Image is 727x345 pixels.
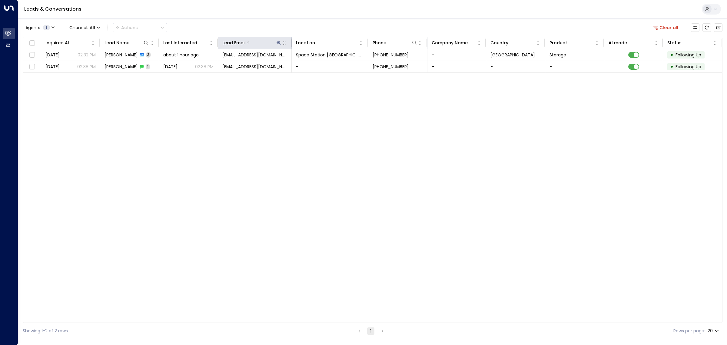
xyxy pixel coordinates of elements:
span: Toggle select row [28,51,36,59]
div: Lead Name [105,39,149,46]
p: 02:32 PM [78,52,96,58]
button: Channel:All [67,23,103,32]
span: Nasreen Bibi [105,52,138,58]
span: 3 [146,52,151,57]
span: Agents [25,25,40,30]
div: Product [549,39,594,46]
span: Sep 20, 2025 [163,64,178,70]
div: Country [490,39,508,46]
td: - [427,61,486,72]
span: United Kingdom [490,52,535,58]
span: All [90,25,95,30]
td: - [486,61,545,72]
span: Channel: [67,23,103,32]
span: Nasreen Bibi [105,64,138,70]
div: Phone [373,39,417,46]
nav: pagination navigation [355,327,386,335]
span: +441216041212 [373,64,409,70]
span: Toggle select all [28,39,36,47]
span: Storage [549,52,566,58]
p: 02:38 PM [195,64,214,70]
span: +441216041212 [373,52,409,58]
div: Actions [115,25,138,30]
div: Last Interacted [163,39,208,46]
span: Following Up [676,64,701,70]
div: Lead Name [105,39,129,46]
span: unknownemail@gmail.com [222,64,287,70]
div: 20 [708,327,720,335]
span: 1 [43,25,50,30]
div: Inquired At [45,39,70,46]
div: AI mode [609,39,627,46]
div: Location [296,39,358,46]
button: Agents1 [23,23,57,32]
span: 1 [146,64,150,69]
div: Showing 1-2 of 2 rows [23,328,68,334]
div: Status [667,39,682,46]
button: Actions [113,23,167,32]
div: Last Interacted [163,39,197,46]
div: Button group with a nested menu [113,23,167,32]
td: - [292,61,368,72]
span: Sep 20, 2025 [45,64,60,70]
div: • [670,50,673,60]
span: Toggle select row [28,63,36,71]
span: Space Station Garretts Green [296,52,364,58]
div: Product [549,39,567,46]
div: Lead Email [222,39,246,46]
div: AI mode [609,39,653,46]
span: unknownemail@gmail.com [222,52,287,58]
div: Country [490,39,535,46]
div: Phone [373,39,386,46]
p: 02:38 PM [77,64,96,70]
button: page 1 [367,327,374,335]
span: Following Up [676,52,701,58]
button: Customize [691,23,699,32]
a: Leads & Conversations [24,5,81,12]
div: Company Name [432,39,468,46]
div: Company Name [432,39,476,46]
button: Archived Leads [714,23,722,32]
span: Sep 18, 2025 [45,52,60,58]
span: about 1 hour ago [163,52,199,58]
div: • [670,62,673,72]
td: - [427,49,486,61]
div: Status [667,39,712,46]
div: Inquired At [45,39,90,46]
td: - [545,61,604,72]
label: Rows per page: [673,328,705,334]
div: Lead Email [222,39,282,46]
span: Refresh [702,23,711,32]
button: Clear all [651,23,681,32]
div: Location [296,39,315,46]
